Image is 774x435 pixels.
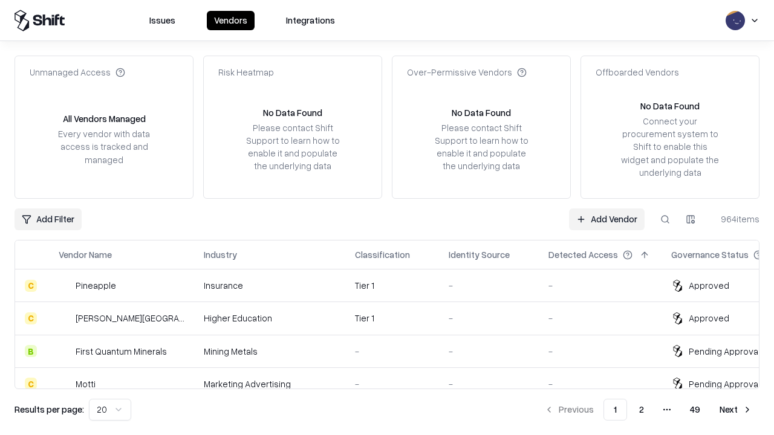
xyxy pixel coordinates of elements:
[452,106,511,119] div: No Data Found
[15,403,84,416] p: Results per page:
[640,100,700,112] div: No Data Found
[548,279,652,292] div: -
[204,378,336,390] div: Marketing Advertising
[59,280,71,292] img: Pineapple
[59,378,71,390] img: Motti
[207,11,255,30] button: Vendors
[76,312,184,324] div: [PERSON_NAME][GEOGRAPHIC_DATA]
[76,345,167,358] div: First Quantum Minerals
[355,312,429,324] div: Tier 1
[671,248,749,261] div: Governance Status
[431,121,532,173] div: Please contact Shift Support to learn how to enable it and populate the underlying data
[548,248,618,261] div: Detected Access
[59,248,112,261] div: Vendor Name
[711,213,759,225] div: 964 items
[449,279,529,292] div: -
[76,378,96,390] div: Motti
[449,248,510,261] div: Identity Source
[689,279,729,292] div: Approved
[279,11,342,30] button: Integrations
[25,312,37,324] div: C
[76,279,116,292] div: Pineapple
[548,378,652,390] div: -
[548,312,652,324] div: -
[263,106,322,119] div: No Data Found
[355,345,429,358] div: -
[712,399,759,420] button: Next
[25,280,37,292] div: C
[548,345,652,358] div: -
[54,127,154,166] div: Every vendor with data access is tracked and managed
[355,248,410,261] div: Classification
[569,208,645,230] a: Add Vendor
[204,312,336,324] div: Higher Education
[620,115,720,179] div: Connect your procurement system to Shift to enable this widget and populate the underlying data
[449,312,529,324] div: -
[30,66,125,79] div: Unmanaged Access
[537,399,759,420] nav: pagination
[603,399,627,420] button: 1
[407,66,527,79] div: Over-Permissive Vendors
[59,312,71,324] img: Reichman University
[242,121,343,173] div: Please contact Shift Support to learn how to enable it and populate the underlying data
[689,312,729,324] div: Approved
[629,399,654,420] button: 2
[142,11,183,30] button: Issues
[449,378,529,390] div: -
[355,378,429,390] div: -
[449,345,529,358] div: -
[15,208,82,230] button: Add Filter
[689,345,760,358] div: Pending Approval
[680,399,710,420] button: 49
[59,345,71,357] img: First Quantum Minerals
[355,279,429,292] div: Tier 1
[204,248,237,261] div: Industry
[63,112,146,125] div: All Vendors Managed
[204,345,336,358] div: Mining Metals
[218,66,274,79] div: Risk Heatmap
[689,378,760,390] div: Pending Approval
[25,378,37,390] div: C
[596,66,679,79] div: Offboarded Vendors
[25,345,37,357] div: B
[204,279,336,292] div: Insurance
